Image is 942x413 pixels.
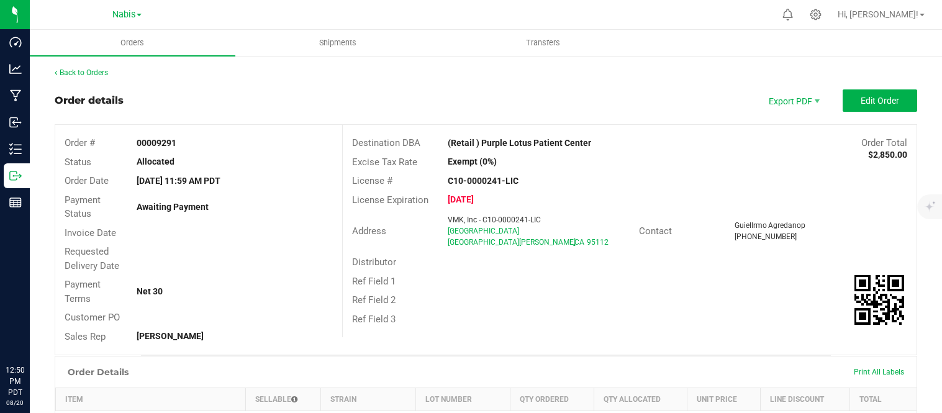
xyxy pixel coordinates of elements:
[55,93,124,108] div: Order details
[9,196,22,209] inline-svg: Reports
[448,227,519,235] span: [GEOGRAPHIC_DATA]
[440,30,646,56] a: Transfers
[352,157,417,168] span: Excise Tax Rate
[9,143,22,155] inline-svg: Inventory
[854,275,904,325] img: Scan me!
[302,37,373,48] span: Shipments
[352,256,396,268] span: Distributor
[352,225,386,237] span: Address
[868,150,907,160] strong: $2,850.00
[838,9,918,19] span: Hi, [PERSON_NAME]!
[137,176,220,186] strong: [DATE] 11:59 AM PDT
[137,202,209,212] strong: Awaiting Payment
[760,388,849,411] th: Line Discount
[68,367,129,377] h1: Order Details
[65,137,95,148] span: Order #
[6,365,24,398] p: 12:50 PM PDT
[352,314,396,325] span: Ref Field 3
[861,137,907,148] span: Order Total
[137,157,174,166] strong: Allocated
[639,225,672,237] span: Contact
[861,96,899,106] span: Edit Order
[6,398,24,407] p: 08/20
[509,37,577,48] span: Transfers
[448,157,497,166] strong: Exempt (0%)
[843,89,917,112] button: Edit Order
[137,331,204,341] strong: [PERSON_NAME]
[65,279,101,304] span: Payment Terms
[849,388,917,411] th: Total
[594,388,687,411] th: Qty Allocated
[9,36,22,48] inline-svg: Dashboard
[65,227,116,238] span: Invoice Date
[687,388,760,411] th: Unit Price
[352,175,392,186] span: License #
[415,388,510,411] th: Lot Number
[104,37,161,48] span: Orders
[9,63,22,75] inline-svg: Analytics
[65,175,109,186] span: Order Date
[573,238,574,247] span: ,
[448,176,519,186] strong: C10-0000241-LIC
[12,314,50,351] iframe: Resource center
[37,312,52,327] iframe: Resource center unread badge
[448,216,541,224] span: VMK, Inc - C10-0000241-LIC
[137,286,163,296] strong: Net 30
[235,30,441,56] a: Shipments
[352,276,396,287] span: Ref Field 1
[808,9,823,20] div: Manage settings
[9,170,22,182] inline-svg: Outbound
[448,138,591,148] strong: (Retail ) Purple Lotus Patient Center
[352,137,420,148] span: Destination DBA
[510,388,594,411] th: Qty Ordered
[587,238,609,247] span: 95112
[9,89,22,102] inline-svg: Manufacturing
[756,89,830,112] li: Export PDF
[448,194,474,204] strong: [DATE]
[735,221,767,230] span: Guiellrmo
[65,157,91,168] span: Status
[9,116,22,129] inline-svg: Inbound
[65,246,119,271] span: Requested Delivery Date
[112,9,135,20] span: Nabis
[735,232,797,241] span: [PHONE_NUMBER]
[854,368,904,376] span: Print All Labels
[55,68,108,77] a: Back to Orders
[137,138,176,148] strong: 00009291
[56,388,246,411] th: Item
[320,388,415,411] th: Strain
[30,30,235,56] a: Orders
[245,388,320,411] th: Sellable
[768,221,805,230] span: Agredanop
[352,194,428,206] span: License Expiration
[352,294,396,306] span: Ref Field 2
[574,238,584,247] span: CA
[65,312,120,323] span: Customer PO
[854,275,904,325] qrcode: 00009291
[65,194,101,220] span: Payment Status
[65,331,106,342] span: Sales Rep
[448,238,576,247] span: [GEOGRAPHIC_DATA][PERSON_NAME]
